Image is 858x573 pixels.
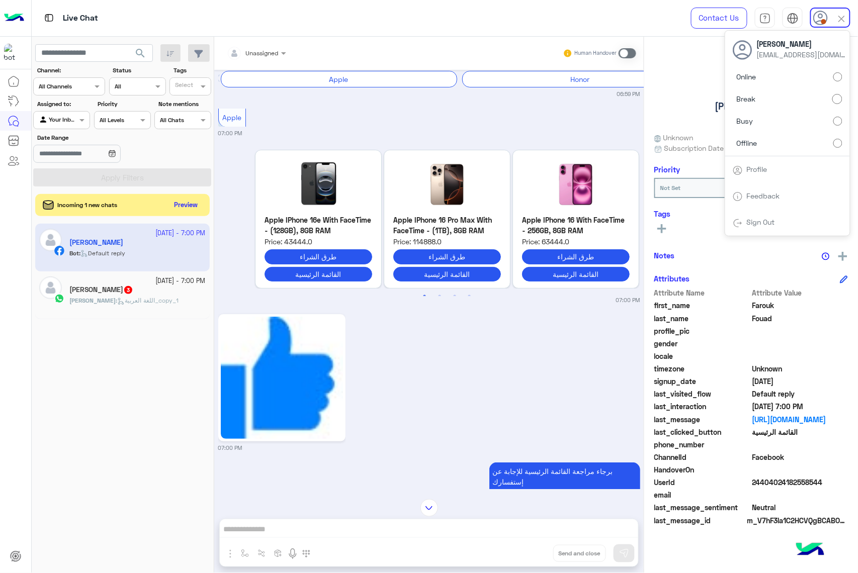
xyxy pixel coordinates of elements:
[465,291,475,301] button: 4 of 2
[752,414,848,425] a: [URL][DOMAIN_NAME]
[752,363,848,374] span: Unknown
[393,159,501,210] img: Apple-IPhone-16-Pro-Max-With-FaceTime-1TB-8GB-RAM_Apple_21951_1.jpeg
[733,218,743,228] img: tab
[4,8,24,29] img: Logo
[737,138,757,148] span: Offline
[393,236,501,247] span: Price: 114888.0
[838,252,847,261] img: add
[420,499,438,517] img: scroll
[752,376,848,387] span: 2025-09-18T14:26:34.899Z
[156,276,206,286] small: [DATE] - 7:00 PM
[170,198,202,213] button: Preview
[654,427,750,437] span: last_clicked_button
[752,288,848,298] span: Attribute Value
[654,464,750,475] span: HandoverOn
[793,533,828,568] img: hulul-logo.png
[752,502,848,513] span: 0
[752,351,848,361] span: null
[654,351,750,361] span: locale
[37,66,104,75] label: Channel:
[654,515,745,526] span: last_message_id
[737,71,756,82] span: Online
[37,133,150,142] label: Date Range
[654,274,690,283] h6: Attributes
[660,184,681,192] b: Not Set
[522,159,630,210] img: Apple-IPhone-16-With-FaceTime-256GB-8GB-RAM_Apple_22118_1.jpeg
[616,296,640,304] small: 07:00 PM
[654,477,750,488] span: UserId
[222,113,241,122] span: Apple
[117,297,179,304] span: اللغة العربية_copy_1
[462,71,699,87] div: Honor
[752,464,848,475] span: null
[39,276,62,299] img: defaultAdmin.png
[553,545,606,562] button: Send and close
[654,300,750,311] span: first_name
[265,267,372,281] button: القائمة الرئيسية
[715,101,788,112] h5: [PERSON_NAME]
[393,267,501,281] button: القائمة الرئيسية
[98,100,149,109] label: Priority
[246,49,279,57] span: Unassigned
[218,444,242,452] small: 07:00 PM
[733,192,743,202] img: tab
[69,285,133,294] h5: Rowan
[654,209,848,218] h6: Tags
[752,452,848,462] span: 0
[755,8,775,29] a: tab
[522,249,630,264] button: طرق الشراء
[752,477,848,488] span: 24404024182558544
[654,251,675,260] h6: Notes
[489,462,640,491] p: 18/9/2025, 7:00 PM
[124,286,132,294] span: 3
[221,71,457,87] div: Apple
[522,267,630,281] button: القائمة الرئيسية
[822,252,830,260] img: notes
[419,291,430,301] button: 1 of 2
[54,294,64,304] img: WhatsApp
[654,132,694,143] span: Unknown
[134,47,146,59] span: search
[265,159,372,210] img: Apple-IPhone-16e-With-FaceTime-128GB-8GB-RAM_Apple_23326_1.webp
[757,49,847,60] span: [EMAIL_ADDRESS][DOMAIN_NAME]
[654,502,750,513] span: last_message_sentiment
[265,215,372,236] p: Apple IPhone 16e With FaceTime - (128GB), 8GB RAM
[69,297,116,304] span: [PERSON_NAME]
[128,44,153,66] button: search
[832,94,842,104] input: Break
[393,249,501,264] button: طرق الشراء
[654,363,750,374] span: timezone
[752,490,848,500] span: null
[747,515,848,526] span: m_V7hF3la1C2HCVQgBCABOQZdI-U623tnOBGheq4XpY8agaojeZVpQCW28HDh_eYneRnCmf7fL6vYOyXoMlyr7pg
[654,389,750,399] span: last_visited_flow
[759,13,771,24] img: tab
[435,291,445,301] button: 2 of 2
[574,49,617,57] small: Human Handover
[752,439,848,450] span: null
[174,66,210,75] label: Tags
[654,490,750,500] span: email
[654,452,750,462] span: ChannelId
[654,401,750,412] span: last_interaction
[752,401,848,412] span: 2025-09-18T16:00:41.006Z
[617,90,640,98] small: 06:59 PM
[833,72,842,81] input: Online
[218,129,242,137] small: 07:00 PM
[654,376,750,387] span: signup_date
[63,12,98,25] p: Live Chat
[691,8,747,29] a: Contact Us
[37,100,89,109] label: Assigned to:
[174,80,193,92] div: Select
[265,236,372,247] span: Price: 43444.0
[787,13,799,24] img: tab
[747,192,780,200] a: Feedback
[833,139,842,148] input: Offline
[733,165,743,175] img: tab
[833,117,842,126] input: Busy
[836,13,847,25] img: close
[747,165,767,173] a: Profile
[757,39,847,49] span: [PERSON_NAME]
[737,93,756,104] span: Break
[265,249,372,264] button: طرق الشراء
[113,66,164,75] label: Status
